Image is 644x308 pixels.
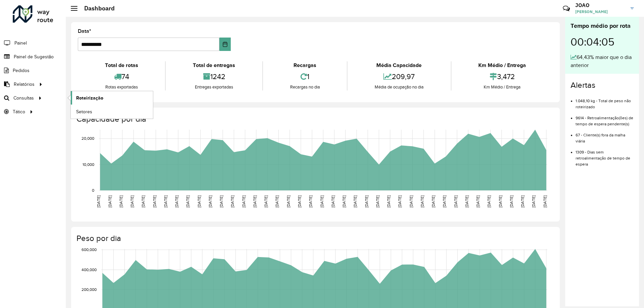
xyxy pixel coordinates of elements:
[509,195,514,207] text: [DATE]
[167,61,260,69] div: Total de entregas
[453,61,551,69] div: Km Médio / Entrega
[82,136,94,141] text: 20,000
[130,195,134,207] text: [DATE]
[576,110,634,127] li: 9614 - Retroalimentação(ões) de tempo de espera pendente(s)
[453,84,551,90] div: Km Médio / Entrega
[82,267,97,272] text: 400,000
[96,195,101,207] text: [DATE]
[487,195,491,207] text: [DATE]
[571,21,634,30] div: Tempo médio por rota
[349,84,449,90] div: Média de ocupação no dia
[79,61,163,69] div: Total de rotas
[14,40,27,47] span: Painel
[82,247,97,252] text: 600,000
[375,195,380,207] text: [DATE]
[208,195,212,207] text: [DATE]
[331,195,335,207] text: [DATE]
[264,195,268,207] text: [DATE]
[364,195,369,207] text: [DATE]
[576,127,634,144] li: 67 - Cliente(s) fora da malha viária
[275,195,279,207] text: [DATE]
[453,195,458,207] text: [DATE]
[265,84,345,90] div: Recargas no dia
[92,188,94,192] text: 0
[571,53,634,69] div: 64,43% maior que o dia anterior
[575,9,626,15] span: [PERSON_NAME]
[163,195,168,207] text: [DATE]
[349,69,449,84] div: 209,97
[76,108,92,115] span: Setores
[76,114,553,124] h4: Capacidade por dia
[342,195,346,207] text: [DATE]
[559,1,574,16] a: Contato Rápido
[453,69,551,84] div: 3,472
[498,195,502,207] text: [DATE]
[141,195,145,207] text: [DATE]
[576,144,634,167] li: 1309 - Dias sem retroalimentação de tempo de espera
[320,195,324,207] text: [DATE]
[174,195,179,207] text: [DATE]
[476,195,480,207] text: [DATE]
[167,84,260,90] div: Entregas exportadas
[167,69,260,84] div: 1242
[230,195,234,207] text: [DATE]
[13,67,30,74] span: Pedidos
[442,195,446,207] text: [DATE]
[77,5,115,12] h2: Dashboard
[219,38,231,51] button: Choose Date
[185,195,190,207] text: [DATE]
[543,195,547,207] text: [DATE]
[76,234,553,243] h4: Peso por dia
[386,195,391,207] text: [DATE]
[152,195,157,207] text: [DATE]
[197,195,201,207] text: [DATE]
[119,195,123,207] text: [DATE]
[83,162,94,167] text: 10,000
[571,30,634,53] div: 00:04:05
[241,195,246,207] text: [DATE]
[108,195,112,207] text: [DATE]
[353,195,357,207] text: [DATE]
[265,69,345,84] div: 1
[14,53,54,60] span: Painel de Sugestão
[265,61,345,69] div: Recargas
[575,2,626,8] h3: JOAO
[71,91,153,105] a: Roteirização
[82,288,97,292] text: 200,000
[79,84,163,90] div: Rotas exportadas
[571,80,634,90] h4: Alertas
[79,69,163,84] div: 74
[13,108,25,115] span: Tático
[13,95,34,102] span: Consultas
[409,195,413,207] text: [DATE]
[420,195,424,207] text: [DATE]
[78,27,91,35] label: Data
[531,195,536,207] text: [DATE]
[286,195,290,207] text: [DATE]
[465,195,469,207] text: [DATE]
[349,61,449,69] div: Média Capacidade
[431,195,435,207] text: [DATE]
[397,195,402,207] text: [DATE]
[71,105,153,118] a: Setores
[297,195,302,207] text: [DATE]
[308,195,313,207] text: [DATE]
[76,95,103,102] span: Roteirização
[14,81,35,88] span: Relatórios
[253,195,257,207] text: [DATE]
[576,93,634,110] li: 1.048,10 kg - Total de peso não roteirizado
[219,195,223,207] text: [DATE]
[520,195,525,207] text: [DATE]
